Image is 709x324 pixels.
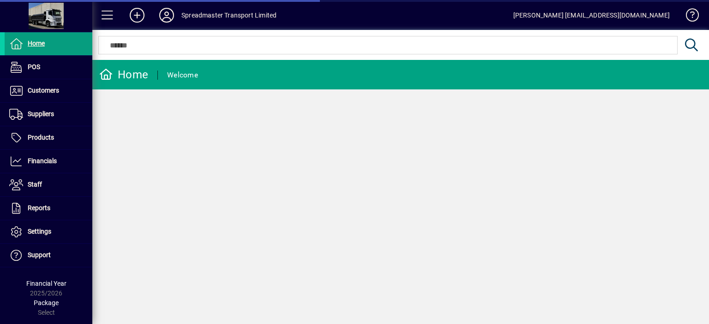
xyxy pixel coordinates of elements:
[5,150,92,173] a: Financials
[28,181,42,188] span: Staff
[28,63,40,71] span: POS
[513,8,670,23] div: [PERSON_NAME] [EMAIL_ADDRESS][DOMAIN_NAME]
[5,103,92,126] a: Suppliers
[28,87,59,94] span: Customers
[5,56,92,79] a: POS
[28,134,54,141] span: Products
[679,2,697,32] a: Knowledge Base
[5,220,92,243] a: Settings
[5,197,92,220] a: Reports
[28,157,57,165] span: Financials
[5,173,92,196] a: Staff
[28,228,51,235] span: Settings
[152,7,181,24] button: Profile
[28,40,45,47] span: Home
[5,126,92,149] a: Products
[181,8,276,23] div: Spreadmaster Transport Limited
[28,204,50,212] span: Reports
[26,280,66,287] span: Financial Year
[28,110,54,118] span: Suppliers
[28,251,51,259] span: Support
[5,244,92,267] a: Support
[5,79,92,102] a: Customers
[99,67,148,82] div: Home
[122,7,152,24] button: Add
[167,68,198,82] div: Welcome
[34,299,59,306] span: Package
